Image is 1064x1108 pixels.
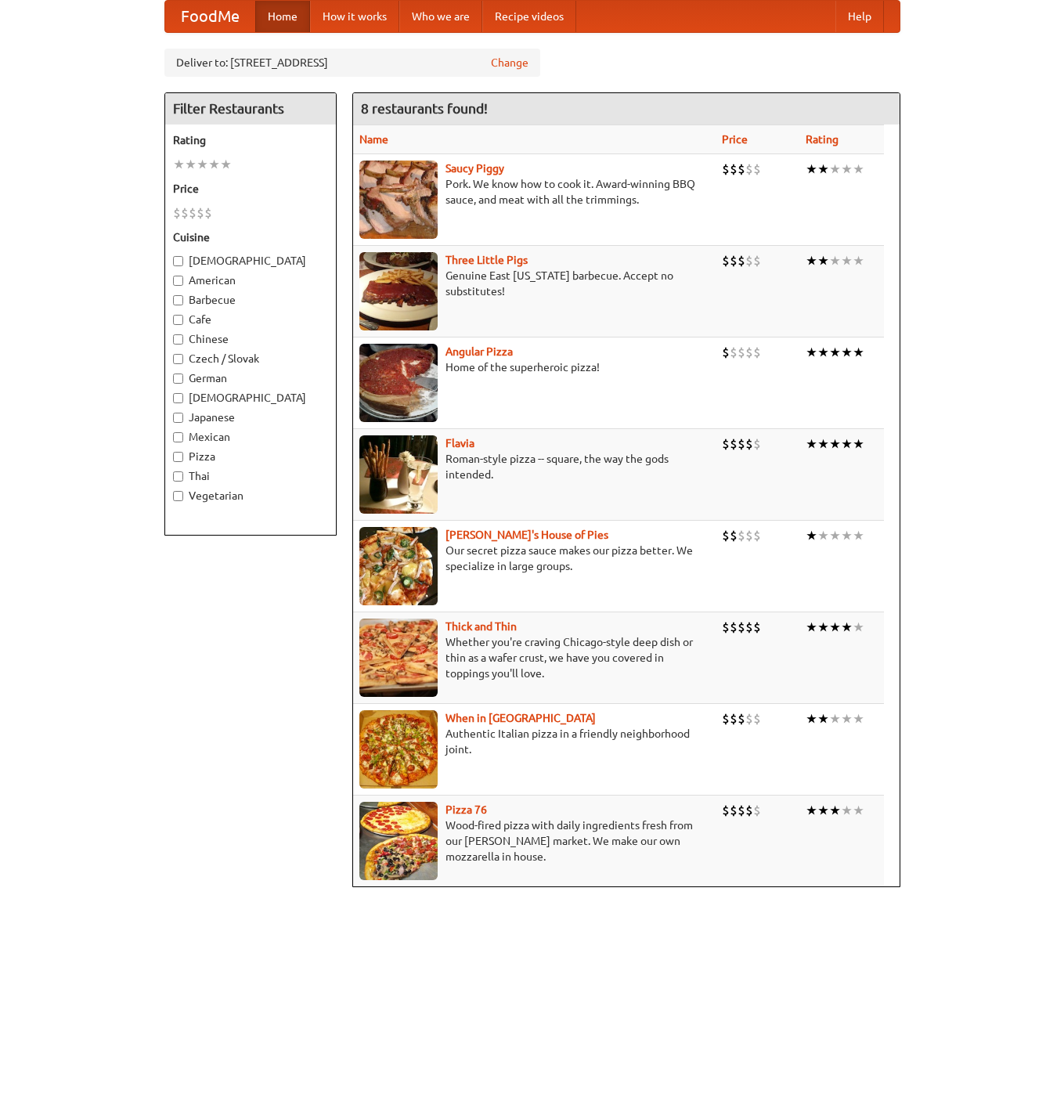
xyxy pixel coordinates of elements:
[173,292,328,308] label: Barbecue
[841,161,853,178] li: ★
[753,344,761,361] li: $
[853,527,864,544] li: ★
[173,351,328,366] label: Czech / Slovak
[197,204,204,222] li: $
[730,710,738,727] li: $
[173,452,183,462] input: Pizza
[173,276,183,286] input: American
[173,334,183,345] input: Chinese
[853,252,864,269] li: ★
[204,204,212,222] li: $
[738,619,745,636] li: $
[745,619,753,636] li: $
[817,802,829,819] li: ★
[806,802,817,819] li: ★
[829,161,841,178] li: ★
[173,331,328,347] label: Chinese
[173,468,328,484] label: Thai
[208,156,220,173] li: ★
[220,156,232,173] li: ★
[173,312,328,327] label: Cafe
[445,712,596,724] a: When in [GEOGRAPHIC_DATA]
[173,449,328,464] label: Pizza
[359,451,710,482] p: Roman-style pizza -- square, the way the gods intended.
[359,161,438,239] img: saucy.jpg
[445,162,504,175] a: Saucy Piggy
[730,802,738,819] li: $
[173,354,183,364] input: Czech / Slovak
[806,527,817,544] li: ★
[745,344,753,361] li: $
[817,252,829,269] li: ★
[445,345,513,358] a: Angular Pizza
[173,256,183,266] input: [DEMOGRAPHIC_DATA]
[445,437,474,449] a: Flavia
[853,619,864,636] li: ★
[817,435,829,453] li: ★
[722,619,730,636] li: $
[173,488,328,503] label: Vegetarian
[173,413,183,423] input: Japanese
[359,726,710,757] p: Authentic Italian pizza in a friendly neighborhood joint.
[738,344,745,361] li: $
[829,619,841,636] li: ★
[255,1,310,32] a: Home
[722,161,730,178] li: $
[359,527,438,605] img: luigis.jpg
[173,132,328,148] h5: Rating
[806,252,817,269] li: ★
[745,527,753,544] li: $
[835,1,884,32] a: Help
[173,370,328,386] label: German
[730,344,738,361] li: $
[173,295,183,305] input: Barbecue
[185,156,197,173] li: ★
[753,802,761,819] li: $
[753,619,761,636] li: $
[359,802,438,880] img: pizza76.jpg
[165,93,336,125] h4: Filter Restaurants
[753,435,761,453] li: $
[745,435,753,453] li: $
[853,435,864,453] li: ★
[173,432,183,442] input: Mexican
[753,710,761,727] li: $
[181,204,189,222] li: $
[730,252,738,269] li: $
[745,802,753,819] li: $
[841,435,853,453] li: ★
[445,254,528,266] a: Three Little Pigs
[399,1,482,32] a: Who we are
[829,252,841,269] li: ★
[359,176,710,208] p: Pork. We know how to cook it. Award-winning BBQ sauce, and meat with all the trimmings.
[359,252,438,330] img: littlepigs.jpg
[806,133,839,146] a: Rating
[310,1,399,32] a: How it works
[189,204,197,222] li: $
[829,527,841,544] li: ★
[359,268,710,299] p: Genuine East [US_STATE] barbecue. Accept no substitutes!
[853,802,864,819] li: ★
[806,344,817,361] li: ★
[817,344,829,361] li: ★
[753,527,761,544] li: $
[841,710,853,727] li: ★
[491,55,528,70] a: Change
[817,710,829,727] li: ★
[445,803,487,816] a: Pizza 76
[173,315,183,325] input: Cafe
[841,252,853,269] li: ★
[445,620,517,633] a: Thick and Thin
[806,435,817,453] li: ★
[173,272,328,288] label: American
[164,49,540,77] div: Deliver to: [STREET_ADDRESS]
[841,802,853,819] li: ★
[722,435,730,453] li: $
[359,817,710,864] p: Wood-fired pizza with daily ingredients fresh from our [PERSON_NAME] market. We make our own mozz...
[738,252,745,269] li: $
